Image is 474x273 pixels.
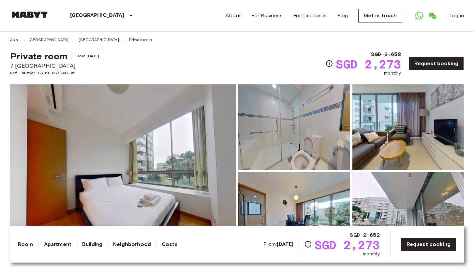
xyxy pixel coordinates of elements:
a: For Business [251,12,283,20]
a: Apartment [44,240,71,248]
img: Picture of unit SG-01-033-001-02 [238,84,350,170]
a: Asia [10,37,18,43]
a: For Landlords [293,12,327,20]
span: SGD 2,652 [371,50,401,58]
img: Habyt [10,11,49,18]
span: Private room [10,50,67,62]
span: SGD 2,273 [336,58,401,70]
span: monthly [363,251,380,257]
b: [DATE] [277,241,293,247]
p: [GEOGRAPHIC_DATA] [70,12,125,20]
a: Blog [337,12,348,20]
span: SGD 2,652 [350,231,379,239]
a: Costs [162,240,178,248]
a: Log in [449,12,464,20]
span: SGD 2,273 [315,239,379,251]
span: monthly [384,70,401,77]
a: [GEOGRAPHIC_DATA] [79,37,119,43]
a: About [226,12,241,20]
a: Room [18,240,33,248]
span: 7 [GEOGRAPHIC_DATA] [10,62,102,70]
img: Picture of unit SG-01-033-001-02 [352,84,464,170]
span: From [DATE] [73,53,102,59]
span: From: [263,241,294,248]
a: Request booking [401,237,456,251]
img: Marketing picture of unit SG-01-033-001-02 [10,84,236,258]
img: Picture of unit SG-01-033-001-02 [352,172,464,258]
svg: Check cost overview for full price breakdown. Please note that discounts apply to new joiners onl... [325,60,333,67]
a: Building [82,240,102,248]
span: Ref. number SG-01-033-001-02 [10,70,102,76]
img: Picture of unit SG-01-033-001-02 [238,172,350,258]
a: [GEOGRAPHIC_DATA] [28,37,69,43]
a: Request booking [409,57,464,70]
svg: Check cost overview for full price breakdown. Please note that discounts apply to new joiners onl... [304,240,312,248]
a: Get in Touch [358,9,402,22]
a: Private room [129,37,152,43]
a: Open WhatsApp [413,9,426,22]
a: Neighborhood [113,240,151,248]
a: Open WeChat [426,9,439,22]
